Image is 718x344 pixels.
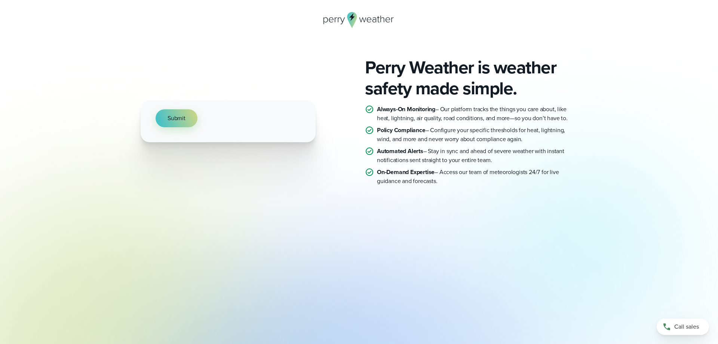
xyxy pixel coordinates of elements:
strong: Always-On Monitoring [377,105,435,113]
button: Submit [156,109,197,127]
h2: Perry Weather is weather safety made simple. [365,57,577,99]
span: Submit [168,114,185,123]
strong: Policy Compliance [377,126,426,134]
span: Call sales [674,322,699,331]
a: Call sales [657,319,709,335]
p: – Access our team of meteorologists 24/7 for live guidance and forecasts. [377,168,577,186]
p: – Our platform tracks the things you care about, like heat, lightning, air quality, road conditio... [377,105,577,123]
p: – Configure your specific thresholds for heat, lightning, wind, and more and never worry about co... [377,126,577,144]
strong: On-Demand Expertise [377,168,435,176]
strong: Automated Alerts [377,147,423,155]
p: – Stay in sync and ahead of severe weather with instant notifications sent straight to your entir... [377,147,577,165]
